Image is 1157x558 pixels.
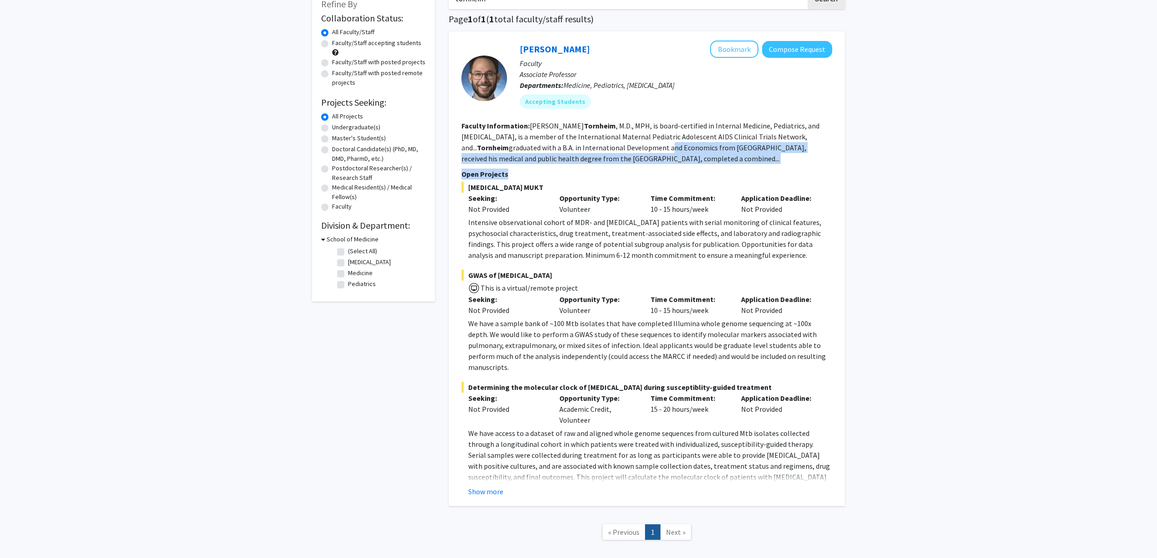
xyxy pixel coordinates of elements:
[480,283,578,292] span: This is a virtual/remote project
[645,524,660,540] a: 1
[468,393,546,404] p: Seeking:
[481,13,486,25] span: 1
[332,27,374,37] label: All Faculty/Staff
[644,193,735,215] div: 10 - 15 hours/week
[461,382,832,393] span: Determining the molecular clock of [MEDICAL_DATA] during susceptiblity-guided treatment
[650,393,728,404] p: Time Commitment:
[461,121,530,130] b: Faculty Information:
[321,220,426,231] h2: Division & Department:
[461,121,819,163] fg-read-more: [PERSON_NAME] , M.D., MPH, is board-certified in Internal Medicine, Pediatrics, and [MEDICAL_DATA...
[734,294,825,316] div: Not Provided
[468,305,546,316] div: Not Provided
[332,164,426,183] label: Postdoctoral Researcher(s) / Research Staff
[332,123,380,132] label: Undergraduate(s)
[741,193,819,204] p: Application Deadline:
[7,517,39,551] iframe: Chat
[468,217,832,261] p: Intensive observational cohort of MDR- and [MEDICAL_DATA] patients with serial monitoring of clin...
[553,193,644,215] div: Volunteer
[520,43,590,55] a: [PERSON_NAME]
[477,143,509,152] b: Tornheim
[468,486,503,497] button: Show more
[449,14,845,25] h1: Page of ( total faculty/staff results)
[762,41,832,58] button: Compose Request to Jeffrey Tornheim
[660,524,691,540] a: Next Page
[332,38,421,48] label: Faculty/Staff accepting students
[520,94,591,109] mat-chip: Accepting Students
[520,69,832,80] p: Associate Professor
[559,393,637,404] p: Opportunity Type:
[608,527,640,537] span: « Previous
[666,527,686,537] span: Next »
[332,112,363,121] label: All Projects
[734,193,825,215] div: Not Provided
[348,279,376,289] label: Pediatrics
[520,58,832,69] p: Faculty
[734,393,825,425] div: Not Provided
[468,204,546,215] div: Not Provided
[650,193,728,204] p: Time Commitment:
[650,294,728,305] p: Time Commitment:
[520,81,563,90] b: Departments:
[321,13,426,24] h2: Collaboration Status:
[602,524,645,540] a: Previous Page
[321,97,426,108] h2: Projects Seeking:
[741,393,819,404] p: Application Deadline:
[559,193,637,204] p: Opportunity Type:
[559,294,637,305] p: Opportunity Type:
[461,169,832,179] p: Open Projects
[741,294,819,305] p: Application Deadline:
[468,404,546,415] div: Not Provided
[710,41,758,58] button: Add Jeffrey Tornheim to Bookmarks
[468,428,832,526] p: We have access to a dataset of raw and aligned whole genome sequences from cultured Mtb isolates ...
[553,294,644,316] div: Volunteer
[348,268,373,278] label: Medicine
[327,235,379,244] h3: School of Medicine
[461,182,832,193] span: [MEDICAL_DATA] MUKT
[468,13,473,25] span: 1
[348,246,377,256] label: (Select All)
[332,68,426,87] label: Faculty/Staff with posted remote projects
[332,133,386,143] label: Master's Student(s)
[584,121,616,130] b: Tornheim
[332,144,426,164] label: Doctoral Candidate(s) (PhD, MD, DMD, PharmD, etc.)
[461,270,832,281] span: GWAS of [MEDICAL_DATA]
[332,202,352,211] label: Faculty
[644,393,735,425] div: 15 - 20 hours/week
[468,294,546,305] p: Seeking:
[332,183,426,202] label: Medical Resident(s) / Medical Fellow(s)
[553,393,644,425] div: Academic Credit, Volunteer
[644,294,735,316] div: 10 - 15 hours/week
[332,57,425,67] label: Faculty/Staff with posted projects
[468,318,832,373] p: We have a sample bank of ~100 Mtb isolates that have completed Illumina whole genome sequencing a...
[468,193,546,204] p: Seeking:
[563,81,675,90] span: Medicine, Pediatrics, [MEDICAL_DATA]
[348,257,391,267] label: [MEDICAL_DATA]
[489,13,494,25] span: 1
[449,515,845,552] nav: Page navigation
